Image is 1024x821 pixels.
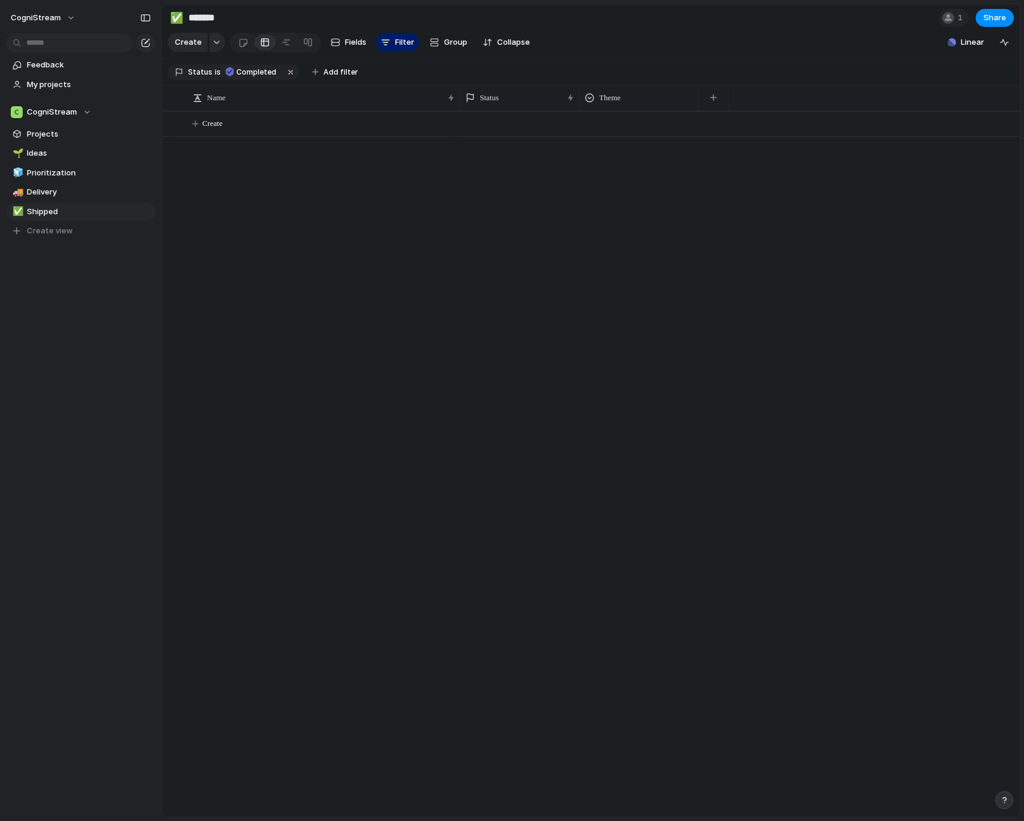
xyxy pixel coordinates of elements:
span: Linear [961,36,984,48]
span: Completed [236,67,276,78]
span: Share [983,12,1006,24]
button: Completed [222,66,283,79]
span: Theme [599,92,621,104]
span: My projects [27,79,151,91]
div: 🚚 [13,186,21,199]
span: Status [188,67,212,78]
span: Filter [395,36,414,48]
button: Create view [6,222,155,240]
span: CogniStream [27,106,77,118]
button: is [212,66,223,79]
div: ✅ [13,205,21,218]
a: Projects [6,125,155,143]
a: 🌱Ideas [6,144,155,162]
span: Shipped [27,206,151,218]
a: 🧊Prioritization [6,164,155,182]
span: Status [480,92,499,104]
span: CogniStream [11,12,61,24]
span: 1 [958,12,966,24]
span: Delivery [27,186,151,198]
div: 🧊 [13,166,21,180]
a: My projects [6,76,155,94]
span: Group [444,36,467,48]
button: Create [168,33,208,52]
button: Fields [326,33,371,52]
span: Create [202,118,223,129]
span: Add filter [323,67,358,78]
span: Feedback [27,59,151,71]
a: 🚚Delivery [6,183,155,201]
button: Group [424,33,473,52]
button: Collapse [478,33,535,52]
span: is [215,67,221,78]
span: Ideas [27,147,151,159]
button: Linear [943,33,989,51]
a: Feedback [6,56,155,74]
button: ✅ [167,8,186,27]
span: Create [175,36,202,48]
span: Collapse [497,36,530,48]
div: ✅ [170,10,183,26]
button: Share [976,9,1014,27]
button: CogniStream [5,8,82,27]
button: CogniStream [6,103,155,121]
button: Add filter [305,64,365,81]
span: Prioritization [27,167,151,179]
a: ✅Shipped [6,203,155,221]
div: 🌱 [13,147,21,161]
button: ✅ [11,206,23,218]
span: Create view [27,225,73,237]
button: 🌱 [11,147,23,159]
span: Fields [345,36,366,48]
span: Projects [27,128,151,140]
button: 🧊 [11,167,23,179]
button: Filter [376,33,419,52]
span: Name [207,92,226,104]
button: 🚚 [11,186,23,198]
